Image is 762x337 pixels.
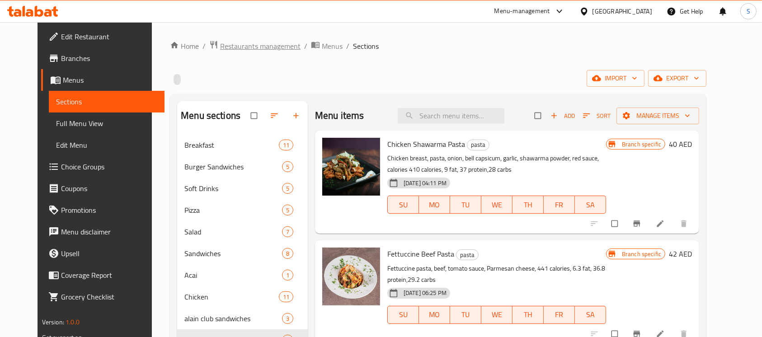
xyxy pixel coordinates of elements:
span: 3 [282,314,293,323]
span: 11 [279,141,293,150]
div: items [282,183,293,194]
span: SA [579,308,602,321]
span: Menus [322,41,343,51]
span: Fettuccine Beef Pasta [387,247,454,261]
span: FR [547,198,571,211]
span: FR [547,308,571,321]
button: Add [548,109,577,123]
span: Edit Restaurant [61,31,158,42]
a: Home [170,41,199,51]
span: [DATE] 04:11 PM [400,179,450,187]
button: export [648,70,706,87]
button: import [587,70,644,87]
button: MO [419,196,450,214]
nav: breadcrumb [170,40,706,52]
button: TH [513,196,544,214]
div: alain club sandwiches3 [177,308,308,329]
span: 5 [282,163,293,171]
p: Fettuccine pasta, beef, tomato sauce, Parmesan cheese, 441 calories, 6.3 fat, 36.8 protein,29.2 c... [387,263,606,286]
span: Upsell [61,248,158,259]
span: Branches [61,53,158,64]
div: items [282,313,293,324]
li: / [346,41,349,51]
button: Add section [286,106,308,126]
button: WE [481,306,513,324]
div: items [282,248,293,259]
span: Restaurants management [220,41,301,51]
a: Menus [41,69,165,91]
div: items [279,140,293,150]
h6: 40 AED [669,138,692,150]
span: Branch specific [618,140,665,149]
div: Sandwiches8 [177,243,308,264]
div: pasta [467,140,489,150]
img: Chicken Shawarma Pasta [322,138,380,196]
button: SU [387,196,419,214]
div: Soft Drinks5 [177,178,308,199]
div: Burger Sandwiches5 [177,156,308,178]
a: Choice Groups [41,156,165,178]
span: Full Menu View [56,118,158,129]
span: Acai [184,270,282,281]
span: Manage items [624,110,692,122]
p: Chicken breast, pasta, onion, bell capsicum, garlic, shawarma powder, red sauce, calories 410 cal... [387,153,606,175]
h6: 42 AED [669,248,692,260]
h2: Menu items [315,109,364,122]
span: export [655,73,699,84]
span: pasta [467,140,489,150]
span: Chicken [184,291,278,302]
div: items [279,291,293,302]
div: Acai1 [177,264,308,286]
span: TH [516,308,540,321]
span: Select all sections [245,107,264,124]
div: Chicken11 [177,286,308,308]
a: Branches [41,47,165,69]
span: Promotions [61,205,158,215]
div: Pizza5 [177,199,308,221]
span: alain club sandwiches [184,313,282,324]
button: WE [481,196,513,214]
a: Menu disclaimer [41,221,165,243]
span: TU [454,308,478,321]
span: TH [516,198,540,211]
span: S [747,6,750,16]
button: SA [575,306,606,324]
span: Breakfast [184,140,278,150]
span: TU [454,198,478,211]
span: Sections [56,96,158,107]
span: 7 [282,228,293,236]
span: Menus [63,75,158,85]
span: Select to update [606,215,625,232]
span: 5 [282,184,293,193]
div: Salad7 [177,221,308,243]
span: Coupons [61,183,158,194]
span: MO [423,198,447,211]
a: Edit Menu [49,134,165,156]
span: Sandwiches [184,248,282,259]
a: Menus [311,40,343,52]
a: Grocery Checklist [41,286,165,308]
span: Sort [583,111,611,121]
span: 11 [279,293,293,301]
span: Version: [42,316,64,328]
a: Promotions [41,199,165,221]
button: Manage items [616,108,699,124]
span: MO [423,308,447,321]
span: Coverage Report [61,270,158,281]
span: Add item [548,109,577,123]
button: delete [674,214,696,234]
span: SU [391,308,415,321]
span: Sort sections [264,106,286,126]
a: Edit menu item [656,219,667,228]
a: Sections [49,91,165,112]
span: 5 [282,206,293,215]
div: Menu-management [494,6,550,17]
a: Edit Restaurant [41,26,165,47]
span: [DATE] 06:25 PM [400,289,450,297]
span: pasta [456,250,478,260]
span: Select section [529,107,548,124]
span: Grocery Checklist [61,291,158,302]
span: WE [485,198,509,211]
